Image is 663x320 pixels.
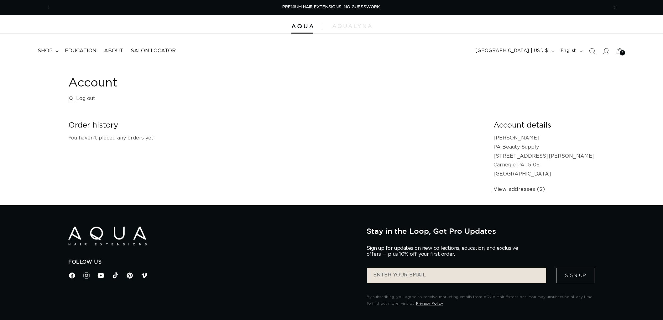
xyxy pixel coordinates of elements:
[291,24,313,29] img: Aqua Hair Extensions
[38,48,53,54] span: shop
[493,185,545,194] a: View addresses (2)
[68,76,595,91] h1: Account
[367,294,595,307] p: By subscribing, you agree to receive marketing emails from AQUA Hair Extensions. You may unsubscr...
[65,48,97,54] span: Education
[100,44,127,58] a: About
[42,2,55,13] button: Previous announcement
[416,302,443,305] a: Privacy Policy
[367,268,546,283] input: ENTER YOUR EMAIL
[34,44,61,58] summary: shop
[585,44,599,58] summary: Search
[332,24,372,28] img: aqualyna.com
[557,45,585,57] button: English
[493,121,595,130] h2: Account details
[127,44,180,58] a: Salon Locator
[61,44,100,58] a: Education
[367,227,595,235] h2: Stay in the Loop, Get Pro Updates
[68,94,95,103] a: Log out
[282,5,381,9] span: PREMIUM HAIR EXTENSIONS. NO GUESSWORK.
[472,45,557,57] button: [GEOGRAPHIC_DATA] | USD $
[556,268,594,283] button: Sign Up
[608,2,621,13] button: Next announcement
[104,48,123,54] span: About
[68,259,357,265] h2: Follow Us
[367,245,523,257] p: Sign up for updates on new collections, education, and exclusive offers — plus 10% off your first...
[493,134,595,179] p: [PERSON_NAME] PA Beauty Supply [STREET_ADDRESS][PERSON_NAME] Carnegie PA 15106 [GEOGRAPHIC_DATA]
[476,48,548,54] span: [GEOGRAPHIC_DATA] | USD $
[621,50,624,55] span: 3
[68,121,483,130] h2: Order history
[561,48,577,54] span: English
[68,227,147,246] img: Aqua Hair Extensions
[131,48,176,54] span: Salon Locator
[68,134,483,143] p: You haven't placed any orders yet.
